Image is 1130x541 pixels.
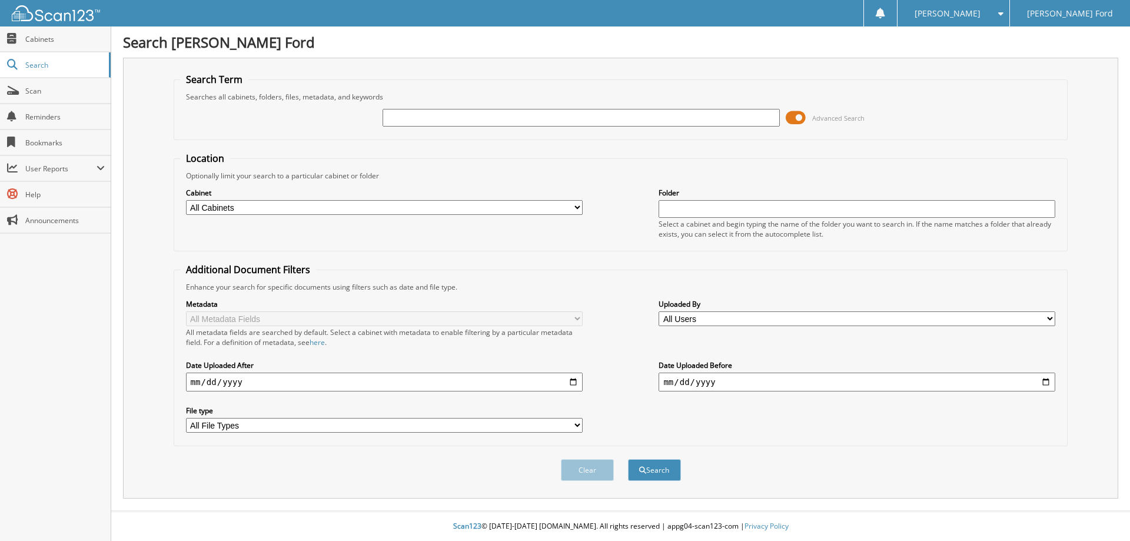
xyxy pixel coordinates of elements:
span: Scan123 [453,521,481,531]
span: Announcements [25,215,105,225]
div: Enhance your search for specific documents using filters such as date and file type. [180,282,1062,292]
div: Optionally limit your search to a particular cabinet or folder [180,171,1062,181]
span: Scan [25,86,105,96]
a: here [310,337,325,347]
span: Reminders [25,112,105,122]
span: Help [25,190,105,200]
label: Uploaded By [659,299,1055,309]
legend: Search Term [180,73,248,86]
input: end [659,373,1055,391]
span: Cabinets [25,34,105,44]
input: start [186,373,583,391]
a: Privacy Policy [745,521,789,531]
button: Clear [561,459,614,481]
span: Bookmarks [25,138,105,148]
label: File type [186,406,583,416]
label: Date Uploaded After [186,360,583,370]
legend: Additional Document Filters [180,263,316,276]
h1: Search [PERSON_NAME] Ford [123,32,1118,52]
div: All metadata fields are searched by default. Select a cabinet with metadata to enable filtering b... [186,327,583,347]
span: Search [25,60,103,70]
label: Date Uploaded Before [659,360,1055,370]
div: Searches all cabinets, folders, files, metadata, and keywords [180,92,1062,102]
legend: Location [180,152,230,165]
span: [PERSON_NAME] [915,10,981,17]
label: Cabinet [186,188,583,198]
img: scan123-logo-white.svg [12,5,100,21]
div: Select a cabinet and begin typing the name of the folder you want to search in. If the name match... [659,219,1055,239]
button: Search [628,459,681,481]
div: © [DATE]-[DATE] [DOMAIN_NAME]. All rights reserved | appg04-scan123-com | [111,512,1130,541]
label: Metadata [186,299,583,309]
span: Advanced Search [812,114,865,122]
label: Folder [659,188,1055,198]
iframe: Chat Widget [1071,484,1130,541]
span: User Reports [25,164,97,174]
span: [PERSON_NAME] Ford [1027,10,1113,17]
